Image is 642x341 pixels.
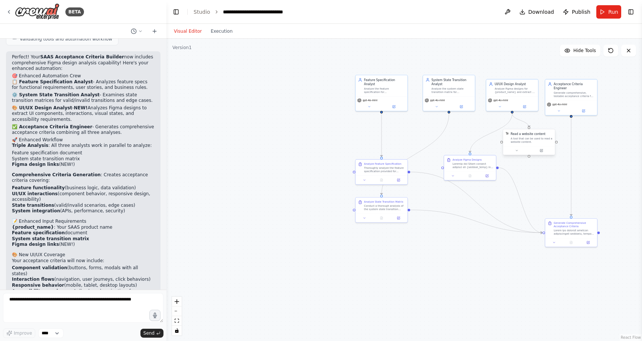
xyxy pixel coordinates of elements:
[12,283,64,288] strong: Responsive behavior
[461,173,479,178] button: No output available
[554,82,594,91] div: Acceptance Criteria Engineer
[560,45,600,57] button: Hide Tools
[172,316,182,326] button: fit view
[74,105,88,110] strong: NEW!
[554,221,594,228] div: Generate Comprehensive Acceptance Criteria
[391,177,406,183] button: Open in side panel
[554,91,594,98] div: Generate comprehensive, testable acceptance criteria for {product_name} using Given-When-Then for...
[608,8,618,16] span: Run
[12,208,155,214] li: (APIs, performance, security)
[431,87,472,94] div: Analyze the system state transition matrix for {product_name} and identify all valid transitions,...
[373,177,390,183] button: No output available
[143,330,155,336] span: Send
[480,173,494,178] button: Open in side panel
[468,113,514,152] g: Edge from 9233015e-7b0c-4a7b-86ff-c62b1b345d40 to fa3a4b04-d660-4c96-ab4f-bf71c31db413
[569,113,573,216] g: Edge from 6f55f7ae-5a17-42cd-8d7b-ff86dcf2937e to cc6c9db7-f0d7-4529-9c53-3ead6f356520
[562,240,580,245] button: No output available
[12,156,155,162] li: System state transition matrix
[14,330,32,336] span: Improve
[410,170,542,235] g: Edge from 5bddd89a-ef11-4b92-a00a-da1589daea62 to cc6c9db7-f0d7-4529-9c53-3ead6f356520
[12,143,155,149] p: : All three analysts work in parallel to analyze:
[12,283,155,289] li: (mobile, tablet, desktop layouts)
[529,148,553,153] button: Open in side panel
[20,36,112,42] span: Validating tools and automation workflow
[12,79,93,84] strong: 📋 Feature Specification Analyst
[12,54,155,72] p: Perfect! Your now includes comprehensive Figma design analysis capability! Here's your enhanced a...
[511,132,546,136] div: Read a website content
[510,113,531,127] g: Edge from 9233015e-7b0c-4a7b-86ff-c62b1b345d40 to 9c96bc04-f3dc-489e-8f51-453649a43c0c
[12,258,155,264] p: Your acceptance criteria will now include:
[12,92,155,104] p: - Examines state transition matrices for valid/invalid transitions and edge cases.
[621,335,641,340] a: React Flow attribution
[581,240,596,245] button: Open in side panel
[12,73,155,79] h2: 🎯 Enhanced Automation Crew
[506,132,509,135] img: ScrapeElementFromWebsiteTool
[149,310,160,321] button: Click to speak your automation idea
[12,79,155,91] p: - Analyzes feature specs for functional requirements, user stories, and business rules.
[364,87,405,94] div: Analyze the feature specification for {product_name} and extract all functional requirements, use...
[364,162,402,165] div: Analyze Feature Specification
[379,109,383,157] g: Edge from 3255147e-e0d8-4cd8-9bea-0c02e57beb2a to 5bddd89a-ef11-4b92-a00a-da1589daea62
[12,185,155,191] li: (business logic, data validation)
[140,329,163,338] button: Send
[355,75,408,111] div: Feature Specification AnalystAnalyze the feature specification for {product_name} and extract all...
[499,165,542,235] g: Edge from fa3a4b04-d660-4c96-ab4f-bf71c31db413 to cc6c9db7-f0d7-4529-9c53-3ead6f356520
[169,27,206,36] button: Visual Editor
[528,8,554,16] span: Download
[12,225,155,231] li: : Your SAAS product name
[149,27,160,36] button: Start a new chat
[571,108,595,113] button: Open in side panel
[12,265,67,270] strong: Component validation
[626,7,636,17] button: Show right sidebar
[449,104,473,109] button: Open in side panel
[12,124,92,129] strong: ✅ Acceptance Criteria Engineer
[364,204,405,211] div: Conduct a thorough analysis of the system state transition matrix provided for {product_name} and...
[12,208,60,213] strong: System integration
[12,242,59,247] strong: Figma design links
[12,236,89,241] strong: System state transition matrix
[12,225,54,230] strong: {product_name}
[364,200,403,203] div: Analyze State Transition Matrix
[560,5,593,19] button: Publish
[516,5,557,19] button: Download
[12,242,155,248] li: (NEW!)
[12,230,65,235] strong: Feature specification
[12,252,155,258] h2: 🎨 New UI/UX Coverage
[572,8,590,16] span: Publish
[382,104,406,109] button: Open in side panel
[128,27,146,36] button: Switch to previous chat
[355,159,408,185] div: Analyze Feature SpecificationThoroughly analyze the feature specification provided for {product_n...
[12,105,72,110] strong: 🎨 UI/UX Design Analyst
[410,208,542,235] g: Edge from 311d37f6-31a7-45bf-b136-53df1e45435d to cc6c9db7-f0d7-4529-9c53-3ead6f356520
[364,78,405,86] div: Feature Specification Analyst
[363,99,377,102] span: gpt-4o-mini
[172,306,182,316] button: zoom out
[12,230,155,236] li: document
[391,216,406,221] button: Open in side panel
[513,104,536,109] button: Open in side panel
[172,297,182,306] button: zoom in
[15,3,59,20] img: Logo
[194,8,305,16] nav: breadcrumb
[65,7,84,16] div: BETA
[373,216,390,221] button: No output available
[12,265,155,277] li: (buttons, forms, modals with all states)
[12,185,65,190] strong: Feature functionality
[444,155,496,181] div: Analyze Figma DesignsLoremip dol Sitam consect adipisci eli {seddoei_temp} inc utlabor etdolorema...
[12,172,101,177] strong: Comprehensive Criteria Generation
[172,297,182,335] div: React Flow controls
[422,75,475,111] div: System State Transition AnalystAnalyze the system state transition matrix for {product_name} and ...
[12,289,155,300] li: (keyboard navigation, focus states)
[379,113,451,195] g: Edge from f62d07d7-e8b2-4416-914c-27257b46d515 to 311d37f6-31a7-45bf-b136-53df1e45435d
[12,92,100,97] strong: ⚙️ System State Transition Analyst
[172,326,182,335] button: toggle interactivity
[206,27,237,36] button: Execution
[12,219,155,225] h2: 📝 Enhanced Input Requirements
[493,99,508,102] span: gpt-4o-mini
[430,99,445,102] span: gpt-4o-mini
[495,87,535,94] div: Analyze Figma designs for {product_name} and extract UI components, user interactions, visual sta...
[554,229,594,235] div: Lorem ips dolorsit ametcon adipiscingeli seddoeiu, tempo incididunt utlabo etdolore, mag Aliqu en...
[12,105,155,123] p: - Analyzes Figma designs to extract UI components, interactions, visual states, and accessibility...
[12,162,155,168] li: (NEW!)
[171,7,181,17] button: Hide left sidebar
